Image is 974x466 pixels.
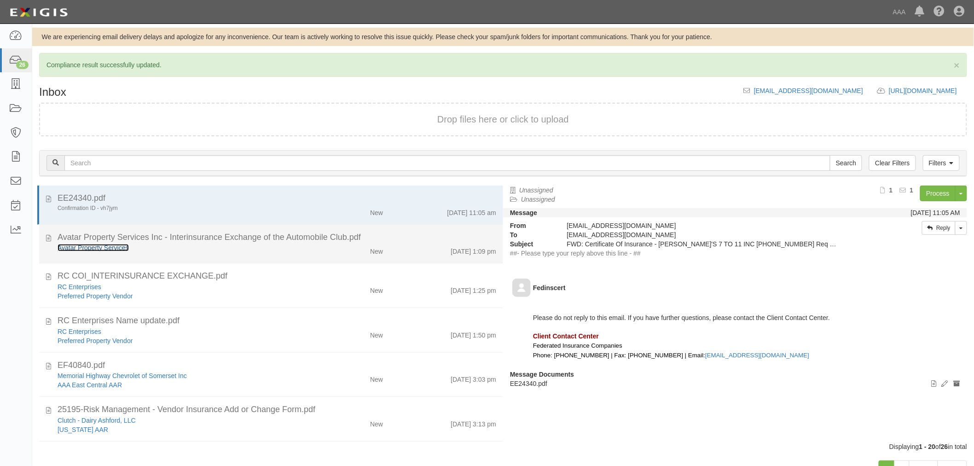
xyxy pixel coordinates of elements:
[58,337,133,344] a: Preferred Property Vendor
[889,186,893,194] b: 1
[370,416,383,429] div: New
[58,371,307,380] div: Memorial Highway Chevrolet of Somerset Inc
[370,243,383,256] div: New
[830,155,862,171] input: Search
[64,155,830,171] input: Search
[521,196,555,203] a: Unassigned
[923,155,960,171] a: Filters
[58,232,496,244] div: Avatar Property Services Inc - Interinsurance Exchange of the Automobile Club.pdf
[934,6,945,17] i: Help Center - Complianz
[58,336,307,345] div: Preferred Property Vendor
[58,328,101,335] a: RC Enterprises
[503,230,560,239] strong: To
[560,230,845,239] div: inbox@ace.complianz.com
[931,381,936,387] i: View
[58,416,307,425] div: Clutch - Dairy Ashford, LLC
[370,204,383,217] div: New
[437,113,569,126] button: Drop files here or click to upload
[58,327,307,336] div: RC Enterprises
[58,270,496,282] div: RC COI_INTERINSURANCE EXCHANGE.pdf
[58,380,307,390] div: AAA East Central AAR
[451,282,496,295] div: [DATE] 1:25 pm
[503,221,560,230] strong: From
[39,86,66,98] h1: Inbox
[510,371,574,378] strong: Message Documents
[58,282,307,291] div: RC Enterprises
[58,425,307,434] div: Texas AAR
[451,416,496,429] div: [DATE] 3:13 pm
[942,381,948,387] i: Edit document
[503,239,560,249] strong: Subject
[447,204,496,217] div: [DATE] 11:05 am
[560,221,845,230] div: [EMAIL_ADDRESS][DOMAIN_NAME]
[58,417,136,424] a: Clutch - Dairy Ashford, LLC
[451,371,496,384] div: [DATE] 3:03 pm
[370,371,383,384] div: New
[889,87,967,94] a: [URL][DOMAIN_NAME]
[911,208,960,217] div: [DATE] 11:05 AM
[910,186,914,194] b: 1
[954,381,960,387] i: Archive document
[58,292,133,300] a: Preferred Property Vendor
[58,283,101,291] a: RC Enterprises
[58,291,307,301] div: Preferred Property Vendor
[7,4,70,21] img: logo-5460c22ac91f19d4615b14bd174203de0afe785f0fc80cf4dbbc73dc1793850b.png
[954,60,960,70] button: Close
[451,327,496,340] div: [DATE] 1:50 pm
[46,60,960,70] p: Compliance result successfully updated.
[533,342,622,349] a: Federated Insurance Companies
[919,443,936,450] b: 1 - 20
[533,332,599,340] span: Client Contact Center
[941,443,948,450] b: 26
[58,204,307,212] div: Confirmation ID - vh7jym
[370,327,383,340] div: New
[510,209,537,216] strong: Message
[32,442,974,451] div: Displaying of in total
[32,32,974,41] div: We are experiencing email delivery delays and apologize for any inconvenience. Our team is active...
[58,244,129,251] a: Avatar Property Services
[560,239,845,249] div: FWD: Certificate Of Insurance - RICKY'S 7 TO 11 INC 227-049-4 Req 39~2025-08-14 09:27:07.0~00001
[58,243,307,252] div: Avatar Property Services
[533,284,566,291] b: Fedinscert
[920,186,956,201] a: Process
[58,360,496,372] div: EF40840.pdf
[869,155,916,171] a: Clear Filters
[754,87,863,94] a: [EMAIL_ADDRESS][DOMAIN_NAME]
[16,61,29,69] div: 26
[533,352,809,359] span: Phone: [PHONE_NUMBER] | Fax: [PHONE_NUMBER] | Email:
[58,404,496,416] div: 25195-Risk Management - Vendor Insurance Add or Change Form.pdf
[954,60,960,70] span: ×
[451,243,496,256] div: [DATE] 1:09 pm
[888,3,910,21] a: AAA
[510,250,641,257] span: ##- Please type your reply above this line - ##
[705,352,809,359] a: [EMAIL_ADDRESS][DOMAIN_NAME]
[58,192,496,204] div: EE24340.pdf
[510,379,960,388] p: EE24340.pdf
[58,315,496,327] div: RC Enterprises Name update.pdf
[58,381,122,389] a: AAA East Central AAR
[922,221,956,235] a: Reply
[58,426,108,433] a: [US_STATE] AAR
[58,372,187,379] a: Memorial Highway Chevrolet of Somerset Inc
[519,186,553,194] a: Unassigned
[512,279,531,297] img: default-avatar-80.png
[370,282,383,295] div: New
